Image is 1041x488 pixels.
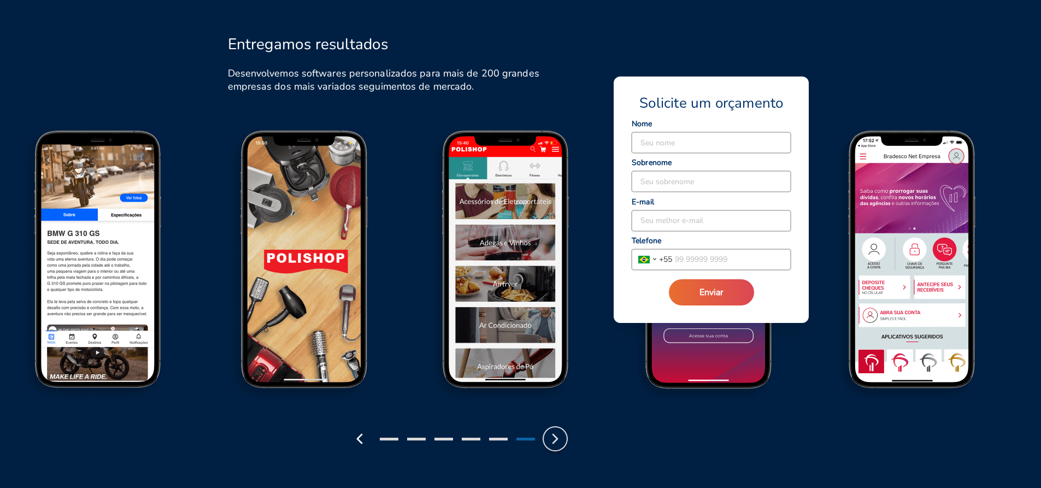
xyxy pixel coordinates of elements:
img: Bradesco Screen 1 [610,128,813,410]
input: 99 99999 9999 [672,249,791,270]
h2: Entregamos resultados [228,35,389,54]
span: Enviar [699,286,724,298]
input: Seu sobrenome [632,171,791,192]
input: Seu melhor e-mail [632,210,791,231]
button: Enviar [669,279,754,305]
img: Polishop Screen 2 [407,128,610,410]
img: Polishop Screen 1 [203,128,407,410]
span: Solicite um orçamento [639,94,783,113]
span: + 55 [659,254,672,265]
h6: Desenvolvemos softwares personalizados para mais de 200 grandes empresas dos mais variados seguim... [228,67,550,93]
img: Bradesco Screen 2 [813,128,1016,410]
input: Seu nome [632,132,791,153]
